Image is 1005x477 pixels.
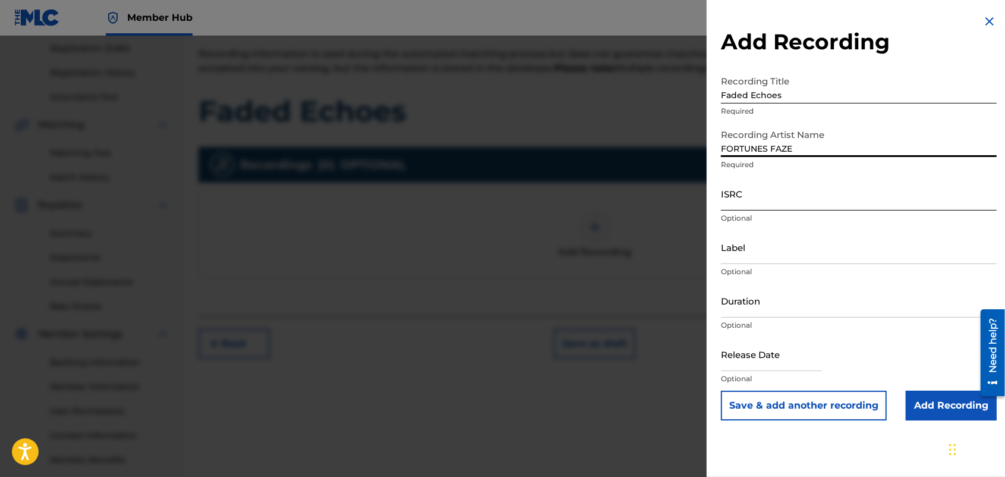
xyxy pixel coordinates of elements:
p: Optional [721,320,997,331]
div: Drag [949,432,956,467]
p: Required [721,159,997,170]
p: Optional [721,213,997,224]
img: MLC Logo [14,9,60,26]
p: Required [721,106,997,117]
span: Member Hub [127,11,193,24]
iframe: Chat Widget [946,420,1005,477]
p: Optional [721,374,997,384]
h2: Add Recording [721,29,997,55]
p: Optional [721,266,997,277]
img: Top Rightsholder [106,11,120,25]
input: Add Recording [906,391,997,420]
button: Save & add another recording [721,391,887,420]
iframe: Resource Center [972,305,1005,400]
